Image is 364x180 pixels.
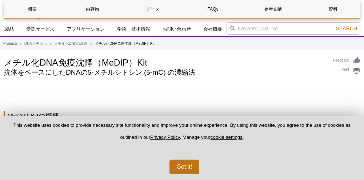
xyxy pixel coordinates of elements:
li: » [49,42,52,46]
a: 概要 [4,0,61,18]
a: 受託サービス [22,22,59,36]
a: FAQs [185,0,241,18]
button: cookie settings [211,134,243,140]
a: アプリケーション [63,22,109,36]
a: Privacy Policy [150,134,180,140]
a: Print [333,66,360,74]
a: Products [3,40,17,47]
a: 内容物 [64,0,121,18]
a: 参考文献 [245,0,301,18]
span: Search [336,26,357,31]
a: 学術・技術情報 [113,22,155,36]
a: メチル化DNAの濃縮 [54,40,87,47]
a: Feedback [333,56,360,64]
a: お問い合わせ [158,22,195,36]
a: DNAメチル化 [24,40,47,47]
h1: メチル化DNA免疫沈降（MeDIP）Kit [4,56,326,67]
li: » [19,42,21,46]
li: メチル化DNA免疫沈降（MeDIP）Kit [95,42,154,46]
a: 資料 [305,0,362,18]
input: Keyword, Cat. No. [227,22,360,35]
a: データ [124,0,181,18]
li: » [90,42,92,46]
a: 会社概要 [199,22,227,36]
button: Got it! [169,160,200,174]
h2: MeDIP Kitの概要 [4,111,360,121]
button: Search [334,25,359,32]
h2: 抗体をベースにしたDNAの5-メチルシトシン (5-mC) の濃縮法 [4,69,326,76]
p: This website uses cookies to provide necessary site functionality and improve your online experie... [12,122,352,146]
